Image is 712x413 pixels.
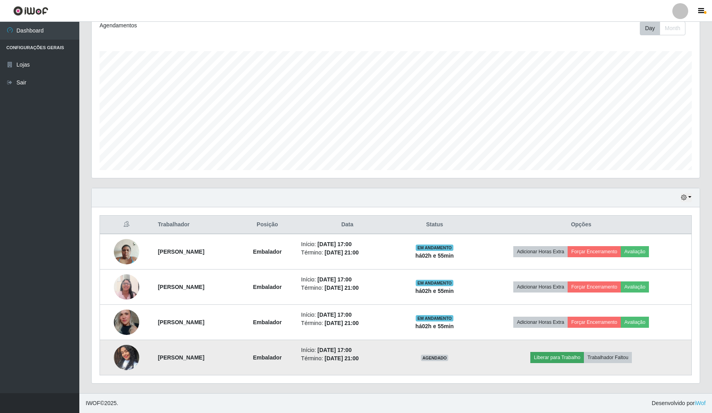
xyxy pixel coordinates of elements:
div: Agendamentos [100,21,340,30]
strong: Embalador [253,319,282,325]
span: EM ANDAMENTO [416,280,453,286]
img: 1731584937097.jpeg [114,235,139,268]
img: 1754087177031.jpeg [114,335,139,380]
button: Avaliação [621,281,649,293]
button: Trabalhador Faltou [584,352,632,363]
strong: Embalador [253,284,282,290]
strong: há 02 h e 55 min [415,323,454,329]
time: [DATE] 21:00 [324,355,359,361]
button: Forçar Encerramento [568,246,621,257]
img: CoreUI Logo [13,6,48,16]
span: © 2025 . [86,399,118,407]
time: [DATE] 17:00 [317,312,351,318]
strong: há 02 h e 55 min [415,252,454,259]
button: Adicionar Horas Extra [513,317,568,328]
li: Início: [301,275,393,284]
th: Status [398,216,471,234]
button: Avaliação [621,317,649,328]
time: [DATE] 21:00 [324,285,359,291]
li: Início: [301,346,393,354]
div: First group [640,21,685,35]
button: Avaliação [621,246,649,257]
li: Término: [301,284,393,292]
strong: Embalador [253,249,282,255]
span: IWOF [86,400,100,406]
th: Trabalhador [153,216,238,234]
time: [DATE] 21:00 [324,320,359,326]
a: iWof [695,400,706,406]
li: Início: [301,240,393,249]
button: Liberar para Trabalho [530,352,584,363]
time: [DATE] 17:00 [317,241,351,247]
time: [DATE] 17:00 [317,276,351,283]
th: Opções [471,216,691,234]
strong: [PERSON_NAME] [158,284,204,290]
span: Desenvolvido por [652,399,706,407]
li: Término: [301,249,393,257]
li: Término: [301,319,393,327]
time: [DATE] 17:00 [317,347,351,353]
span: EM ANDAMENTO [416,315,453,321]
time: [DATE] 21:00 [324,249,359,256]
button: Forçar Encerramento [568,281,621,293]
img: 1734900991405.jpeg [114,270,139,304]
strong: [PERSON_NAME] [158,319,204,325]
button: Month [660,21,685,35]
strong: [PERSON_NAME] [158,249,204,255]
li: Término: [301,354,393,363]
th: Data [296,216,398,234]
th: Posição [238,216,296,234]
div: Toolbar with button groups [640,21,692,35]
li: Início: [301,311,393,319]
button: Adicionar Horas Extra [513,281,568,293]
button: Day [640,21,660,35]
button: Forçar Encerramento [568,317,621,328]
button: Adicionar Horas Extra [513,246,568,257]
img: 1741885516826.jpeg [114,303,139,341]
span: AGENDADO [421,355,449,361]
span: EM ANDAMENTO [416,245,453,251]
strong: Embalador [253,354,282,361]
strong: [PERSON_NAME] [158,354,204,361]
strong: há 02 h e 55 min [415,288,454,294]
